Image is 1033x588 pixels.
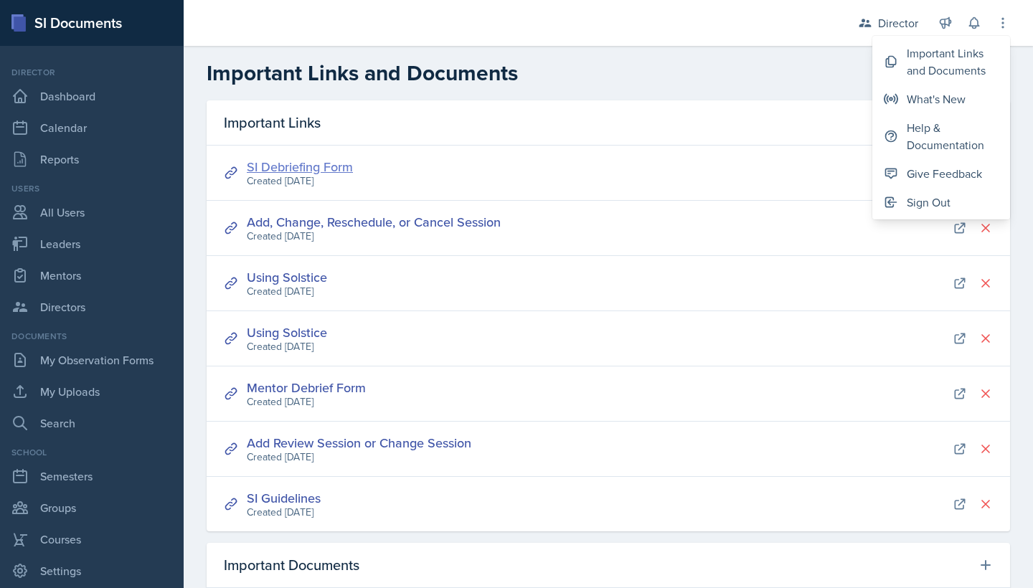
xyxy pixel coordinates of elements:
div: Help & Documentation [907,119,999,153]
a: SI Debriefing Form [247,158,353,176]
a: Semesters [6,462,178,490]
a: Add, Change, Reschedule, or Cancel Session [247,213,501,231]
div: Created [DATE] [247,339,327,354]
button: What's New [872,85,1010,113]
div: What's New [907,90,966,108]
a: Search [6,409,178,437]
div: Director [6,66,178,79]
a: Dashboard [6,82,178,110]
div: Created [DATE] [247,284,327,299]
div: Created [DATE] [247,450,471,465]
div: Users [6,182,178,195]
a: Courses [6,525,178,554]
a: Calendar [6,113,178,142]
div: Sign Out [907,194,951,211]
div: Created [DATE] [247,505,321,520]
div: Director [878,14,918,32]
button: Sign Out [872,188,1010,217]
div: Important Links and Documents [907,44,999,79]
a: Reports [6,145,178,174]
h2: Important Links and Documents [207,60,1010,86]
a: My Uploads [6,377,178,406]
a: My Observation Forms [6,346,178,374]
div: Created [DATE] [247,229,501,244]
div: Documents [6,330,178,343]
div: Give Feedback [907,165,982,182]
div: Created [DATE] [247,394,366,409]
a: Using Solstice [247,268,327,286]
a: Mentor Debrief Form [247,379,366,397]
a: Leaders [6,229,178,258]
span: Important Documents [224,554,359,576]
a: Groups [6,493,178,522]
a: Settings [6,556,178,585]
a: SI Guidelines [247,489,321,507]
a: Mentors [6,261,178,290]
button: Help & Documentation [872,113,1010,159]
a: All Users [6,198,178,227]
span: Important Links [224,112,321,133]
button: Give Feedback [872,159,1010,188]
div: School [6,446,178,459]
a: Using Solstice [247,323,327,341]
div: Created [DATE] [247,174,353,189]
a: Add Review Session or Change Session [247,434,471,452]
button: Important Links and Documents [872,39,1010,85]
a: Directors [6,293,178,321]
